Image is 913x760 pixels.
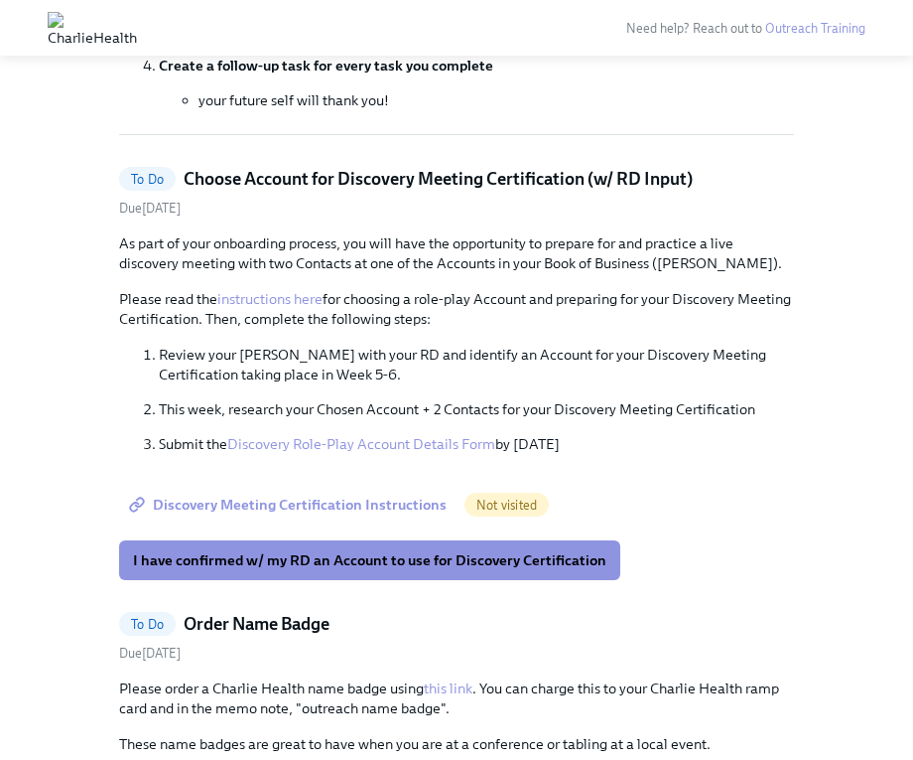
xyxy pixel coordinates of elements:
[198,90,794,110] li: your future self will thank you!
[133,495,447,515] span: Discovery Meeting Certification Instructions
[119,612,794,663] a: To DoOrder Name BadgeDue[DATE]
[184,612,329,636] h5: Order Name Badge
[217,290,323,308] a: instructions here
[424,680,472,697] a: this link
[159,399,794,419] p: This week, research your Chosen Account + 2 Contacts for your Discovery Meeting Certification
[159,434,794,454] p: Submit the by [DATE]
[119,233,794,273] p: As part of your onboarding process, you will have the opportunity to prepare for and practice a l...
[119,167,794,218] a: To DoChoose Account for Discovery Meeting Certification (w/ RD Input)Due[DATE]
[119,289,794,329] p: Please read the for choosing a role-play Account and preparing for your Discovery Meeting Certifi...
[626,21,865,36] span: Need help? Reach out to
[119,617,176,632] span: To Do
[765,21,865,36] a: Outreach Training
[48,12,137,44] img: CharlieHealth
[159,57,493,75] strong: Create a follow-up task for every task you complete
[133,550,606,570] span: I have confirmed w/ my RD an Account to use for Discovery Certification
[119,646,181,661] span: Due [DATE]
[159,345,794,384] p: Review your [PERSON_NAME] with your RD and identify an Account for your Discovery Meeting Certifi...
[119,485,460,525] a: Discovery Meeting Certification Instructions
[227,435,495,453] a: Discovery Role-Play Account Details Form
[119,540,620,580] button: I have confirmed w/ my RD an Account to use for Discovery Certification
[464,498,549,513] span: Not visited
[119,172,176,187] span: To Do
[119,679,794,718] p: Please order a Charlie Health name badge using . You can charge this to your Charlie Health ramp ...
[119,734,794,754] p: These name badges are great to have when you are at a conference or tabling at a local event.
[119,201,181,216] span: Thursday, August 14th 2025, 7:00 am
[184,167,693,191] h5: Choose Account for Discovery Meeting Certification (w/ RD Input)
